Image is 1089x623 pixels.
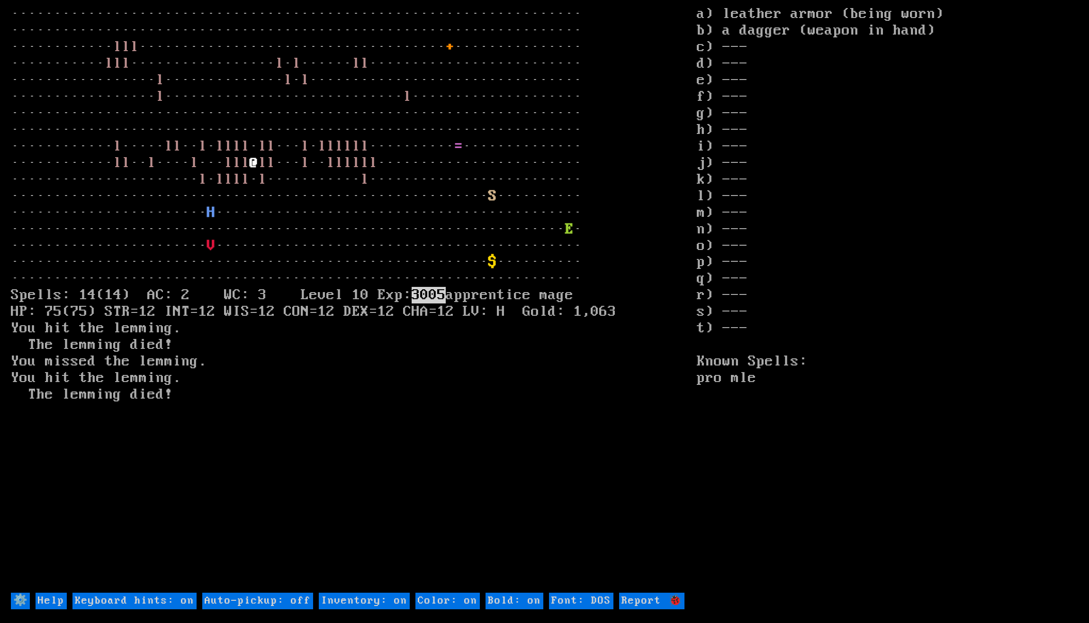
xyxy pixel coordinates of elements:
font: l [241,171,250,188]
font: H [207,205,216,221]
input: ⚙️ [11,593,30,609]
font: l [113,55,122,72]
font: l [301,155,309,171]
font: l [335,138,343,155]
font: l [198,138,207,155]
font: l [292,55,301,72]
font: l [233,155,241,171]
font: l [360,55,369,72]
font: l [360,138,369,155]
font: l [352,138,360,155]
font: l [326,138,335,155]
font: l [352,55,360,72]
font: l [326,155,335,171]
input: Report 🐞 [619,593,684,609]
font: l [275,55,284,72]
font: l [233,171,241,188]
font: l [241,138,250,155]
font: l [301,72,309,89]
font: l [369,155,378,171]
font: l [258,171,267,188]
font: E [565,221,574,238]
font: l [352,155,360,171]
larn: ··································································· ·····························... [11,6,697,592]
font: l [164,138,173,155]
input: Color: on [415,593,480,609]
font: l [258,138,267,155]
input: Keyboard hints: on [72,593,197,609]
font: l [343,155,352,171]
font: l [233,138,241,155]
font: l [360,171,369,188]
font: l [113,138,122,155]
font: l [335,155,343,171]
font: = [454,138,463,155]
input: Auto-pickup: off [202,593,313,609]
font: l [258,155,267,171]
font: l [216,138,224,155]
font: l [224,155,233,171]
font: l [173,138,181,155]
font: l [301,138,309,155]
font: l [267,138,275,155]
font: S [488,188,497,205]
input: Font: DOS [549,593,613,609]
font: l [147,155,156,171]
input: Inventory: on [319,593,410,609]
font: l [113,39,122,55]
font: $ [488,254,497,270]
font: l [122,55,130,72]
input: Bold: on [486,593,543,609]
font: l [190,155,198,171]
font: + [446,39,454,55]
font: l [318,138,326,155]
font: l [156,72,164,89]
font: V [207,238,216,254]
font: l [130,39,139,55]
font: l [224,171,233,188]
font: l [113,155,122,171]
stats: a) leather armor (being worn) b) a dagger (weapon in hand) c) --- d) --- e) --- f) --- g) --- h) ... [697,6,1078,592]
font: l [224,138,233,155]
font: l [216,171,224,188]
font: l [360,155,369,171]
font: l [403,89,412,105]
input: Help [36,593,67,609]
font: l [343,138,352,155]
font: l [267,155,275,171]
font: @ [250,155,258,171]
font: l [105,55,113,72]
font: l [122,155,130,171]
font: l [122,39,130,55]
mark: 3005 [412,287,446,303]
font: l [241,155,250,171]
font: l [284,72,292,89]
font: l [198,171,207,188]
font: l [156,89,164,105]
